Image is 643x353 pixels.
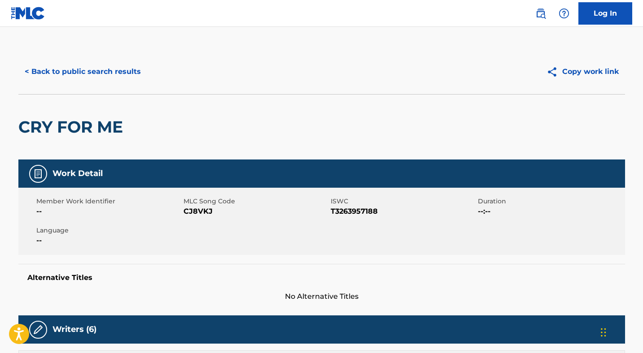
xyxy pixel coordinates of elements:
[547,66,562,77] img: Copy work link
[36,235,181,246] span: --
[331,197,476,206] span: ISWC
[184,197,328,206] span: MLC Song Code
[33,324,44,335] img: Writers
[52,324,96,335] h5: Writers (6)
[11,7,45,20] img: MLC Logo
[555,4,573,22] div: Help
[601,319,606,346] div: Drag
[478,197,623,206] span: Duration
[36,226,181,235] span: Language
[33,168,44,179] img: Work Detail
[18,117,127,137] h2: CRY FOR ME
[18,60,147,83] button: < Back to public search results
[578,2,632,25] a: Log In
[184,206,328,217] span: CJ8VKJ
[18,291,625,302] span: No Alternative Titles
[598,310,643,353] iframe: Chat Widget
[331,206,476,217] span: T3263957188
[36,197,181,206] span: Member Work Identifier
[532,4,550,22] a: Public Search
[478,206,623,217] span: --:--
[540,60,625,83] button: Copy work link
[27,273,616,282] h5: Alternative Titles
[535,8,546,19] img: search
[52,168,103,179] h5: Work Detail
[559,8,569,19] img: help
[36,206,181,217] span: --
